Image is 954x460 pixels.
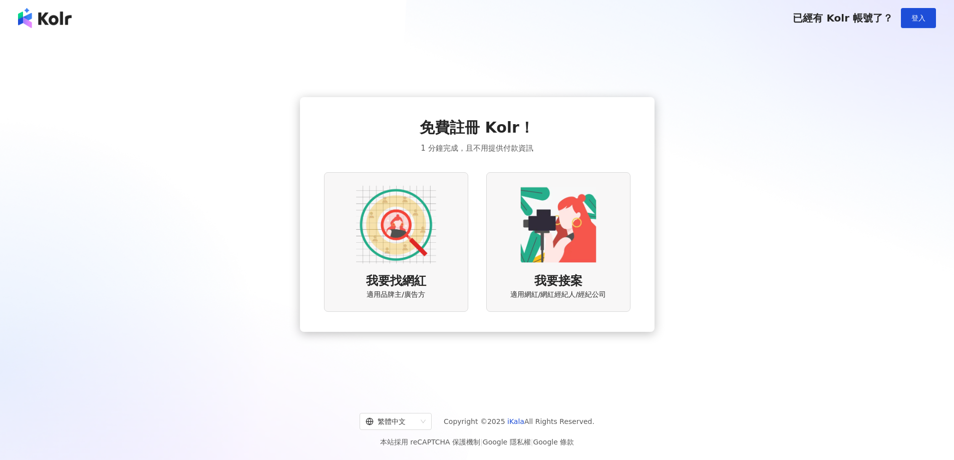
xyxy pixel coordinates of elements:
[911,14,925,22] span: 登入
[366,273,426,290] span: 我要找網紅
[531,438,533,446] span: |
[366,413,417,429] div: 繁體中文
[444,415,594,427] span: Copyright © 2025 All Rights Reserved.
[367,290,425,300] span: 適用品牌主/廣告方
[18,8,72,28] img: logo
[483,438,531,446] a: Google 隱私權
[510,290,606,300] span: 適用網紅/網紅經紀人/經紀公司
[518,185,598,265] img: KOL identity option
[793,12,893,24] span: 已經有 Kolr 帳號了？
[533,438,574,446] a: Google 條款
[480,438,483,446] span: |
[420,117,534,138] span: 免費註冊 Kolr！
[380,436,574,448] span: 本站採用 reCAPTCHA 保護機制
[534,273,582,290] span: 我要接案
[356,185,436,265] img: AD identity option
[901,8,936,28] button: 登入
[507,417,524,425] a: iKala
[421,142,533,154] span: 1 分鐘完成，且不用提供付款資訊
